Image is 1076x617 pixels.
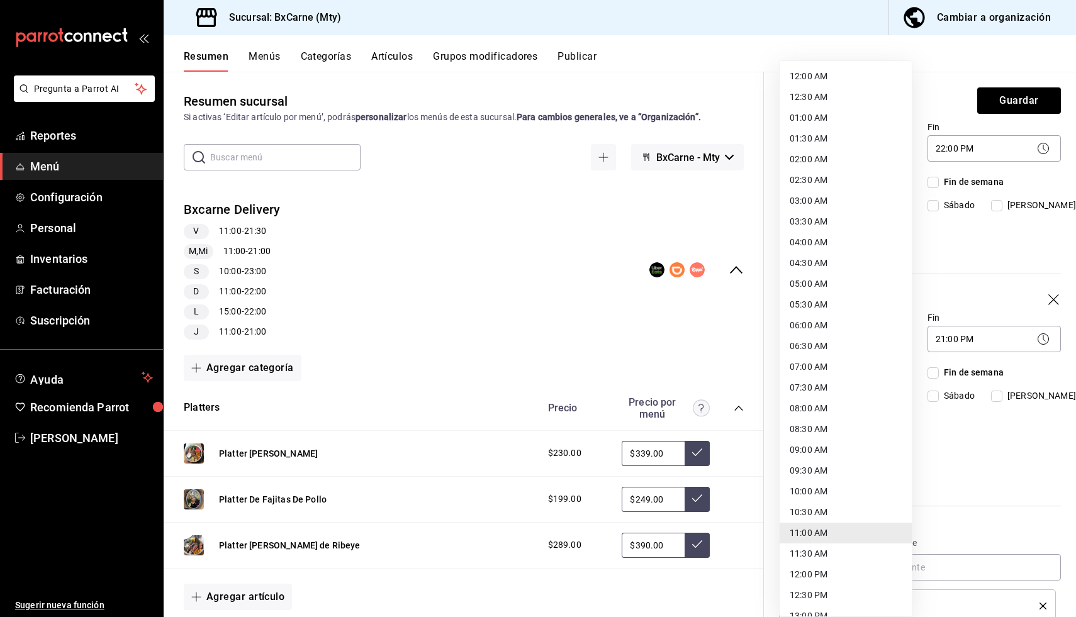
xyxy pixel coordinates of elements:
li: 04:00 AM [780,232,912,253]
li: 02:30 AM [780,170,912,191]
li: 01:30 AM [780,128,912,149]
li: 12:00 PM [780,564,912,585]
li: 06:00 AM [780,315,912,336]
li: 12:30 AM [780,87,912,108]
li: 07:30 AM [780,377,912,398]
li: 05:00 AM [780,274,912,294]
li: 02:00 AM [780,149,912,170]
li: 04:30 AM [780,253,912,274]
li: 08:00 AM [780,398,912,419]
li: 12:30 PM [780,585,912,606]
li: 09:30 AM [780,460,912,481]
li: 11:30 AM [780,543,912,564]
li: 03:00 AM [780,191,912,211]
li: 06:30 AM [780,336,912,357]
li: 10:30 AM [780,502,912,523]
li: 03:30 AM [780,211,912,232]
li: 10:00 AM [780,481,912,502]
li: 09:00 AM [780,440,912,460]
li: 12:00 AM [780,66,912,87]
li: 08:30 AM [780,419,912,440]
li: 01:00 AM [780,108,912,128]
li: 11:00 AM [780,523,912,543]
li: 07:00 AM [780,357,912,377]
li: 05:30 AM [780,294,912,315]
